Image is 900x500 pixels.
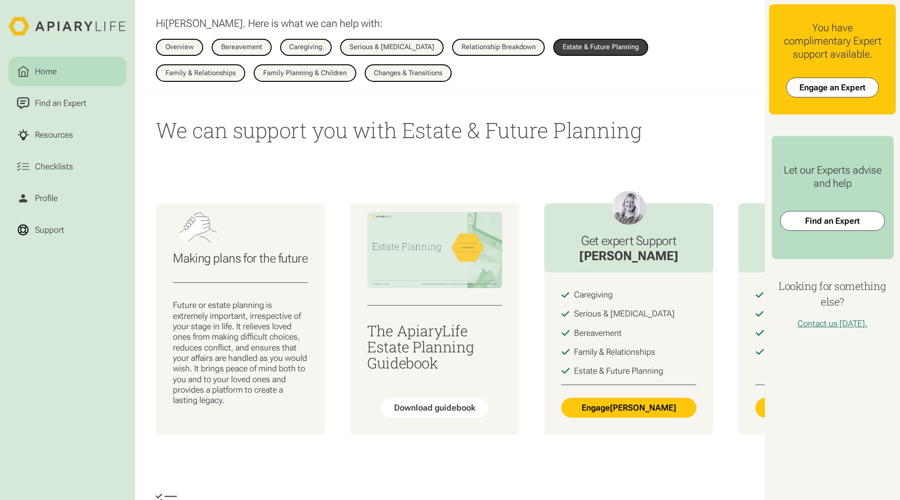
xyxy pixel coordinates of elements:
[778,21,887,61] div: You have complimentary Expert support available.
[221,44,262,51] div: Bereavement
[33,224,66,237] div: Support
[797,318,867,328] a: Contact us [DATE].
[462,44,536,51] div: Relationship Breakdown
[33,160,75,173] div: Checklists
[755,398,891,418] a: Engage[PERSON_NAME]
[33,129,75,141] div: Resources
[579,233,678,248] h3: Get expert Support
[165,70,236,77] div: Family & Relationships
[156,64,245,82] a: Family & Relationships
[574,328,622,338] div: Bereavement
[156,17,383,30] p: Hi . Here is what we can help with:
[33,192,60,205] div: Profile
[452,39,545,56] a: Relationship Breakdown
[212,39,272,56] a: Bereavement
[574,366,663,376] div: Estate & Future Planning
[280,39,332,56] a: Caregiving
[769,278,896,310] h4: Looking for something else?
[394,403,475,413] div: Download guidebook
[574,289,613,300] div: Caregiving
[173,300,308,405] p: Future or estate planning is extremely important, irrespective of your stage in life. It relieves...
[365,64,452,82] a: Changes & Transitions
[574,347,655,357] div: Family & Relationships
[33,97,88,110] div: Find an Expert
[156,116,744,144] h1: We can support you with Estate & Future Planning
[574,308,675,319] div: Serious & [MEDICAL_DATA]
[173,251,308,266] h3: Making plans for the future
[263,70,347,77] div: Family Planning & Children
[381,398,489,418] a: Download guidebook
[9,120,127,150] a: Resources
[374,70,442,77] div: Changes & Transitions
[786,78,879,97] a: Engage an Expert
[9,88,127,118] a: Find an Expert
[340,39,444,56] a: Serious & [MEDICAL_DATA]
[350,44,434,51] div: Serious & [MEDICAL_DATA]
[553,39,648,56] a: Estate & Future Planning
[780,211,884,231] a: Find an Expert
[9,215,127,245] a: Support
[561,398,696,418] a: Engage[PERSON_NAME]
[165,17,243,29] span: [PERSON_NAME]
[156,39,203,56] a: Overview
[9,184,127,213] a: Profile
[367,323,502,371] h3: The ApiaryLife Estate Planning Guidebook
[780,164,884,190] div: Let our Experts advise and help
[563,44,639,51] div: Estate & Future Planning
[289,44,322,51] div: Caregiving
[9,57,127,87] a: Home
[254,64,356,82] a: Family Planning & Children
[9,152,127,182] a: Checklists
[579,248,678,264] div: [PERSON_NAME]
[33,65,59,78] div: Home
